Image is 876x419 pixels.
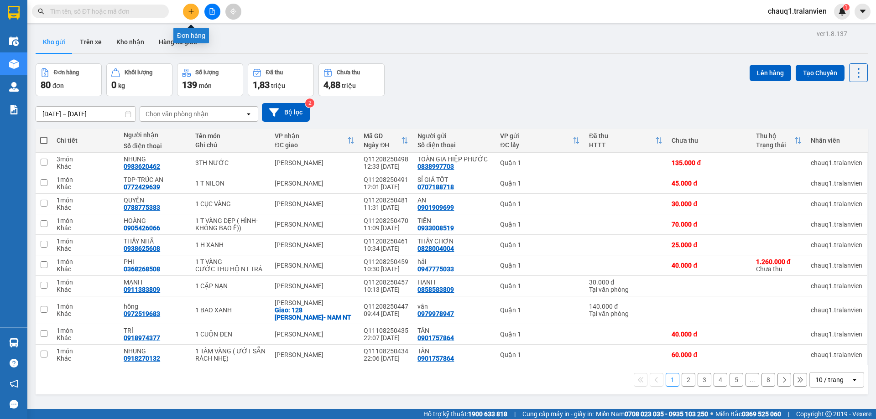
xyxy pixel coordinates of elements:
[672,159,747,166] div: 135.000 đ
[124,155,186,163] div: NHUNG
[111,79,116,90] span: 0
[57,327,115,334] div: 1 món
[8,6,20,20] img: logo-vxr
[468,410,507,418] strong: 1900 633 818
[364,224,408,232] div: 11:09 [DATE]
[710,412,713,416] span: ⚪️
[417,265,454,273] div: 0947775033
[746,373,759,387] button: ...
[275,141,347,149] div: ĐC giao
[625,410,708,418] strong: 0708 023 035 - 0935 103 250
[57,217,115,224] div: 1 món
[584,129,667,153] th: Toggle SortBy
[359,129,413,153] th: Toggle SortBy
[417,310,454,317] div: 0979978947
[500,331,580,338] div: Quận 1
[275,159,355,166] div: [PERSON_NAME]
[417,197,491,204] div: AN
[275,351,355,358] div: [PERSON_NAME]
[275,180,355,187] div: [PERSON_NAME]
[500,262,580,269] div: Quận 1
[417,224,454,232] div: 0933008519
[364,204,408,211] div: 11:31 [DATE]
[54,69,79,76] div: Đơn hàng
[825,411,832,417] span: copyright
[672,180,747,187] div: 45.000 đ
[811,331,862,338] div: chauq1.tralanvien
[57,224,115,232] div: Khác
[364,217,408,224] div: Q11208250470
[788,409,789,419] span: |
[337,69,360,76] div: Chưa thu
[364,183,408,191] div: 12:01 [DATE]
[124,176,186,183] div: TDP-TRÚC AN
[106,63,172,96] button: Khối lượng0kg
[838,7,846,16] img: icon-new-feature
[500,306,580,314] div: Quận 1
[57,238,115,245] div: 1 món
[124,347,186,355] div: NHUNG
[796,65,845,81] button: Tạo Chuyến
[36,107,136,121] input: Select a date range.
[124,286,160,293] div: 0911383809
[364,176,408,183] div: Q11208250491
[195,347,266,362] div: 1 TẤM VÀNG ( ƯỚT SẴN RÁCH NHẸ)
[195,265,266,273] div: CƯỚC THU HỘ NT TRẢ
[10,400,18,409] span: message
[195,217,266,232] div: 1 T VÀNG DẸP ( HÌNH- KHÔNG BAO Ễ))
[364,132,401,140] div: Mã GD
[124,197,186,204] div: QUYỀN
[417,334,454,341] div: 0901757864
[177,63,243,96] button: Số lượng139món
[364,163,408,170] div: 12:33 [DATE]
[209,8,215,15] span: file-add
[124,310,160,317] div: 0972519683
[57,303,115,310] div: 1 món
[417,327,491,334] div: TÂN
[57,163,115,170] div: Khác
[855,4,871,20] button: caret-down
[364,355,408,362] div: 22:06 [DATE]
[195,258,266,265] div: 1 T VÀNG
[195,200,266,207] div: 1 CỤC VÀNG
[417,279,491,286] div: HẠNH
[811,159,862,166] div: chauq1.tralanvien
[57,334,115,341] div: Khác
[253,79,270,90] span: 1,83
[750,65,791,81] button: Lên hàng
[124,163,160,170] div: 0983620462
[9,59,19,69] img: warehouse-icon
[225,4,241,20] button: aim
[124,238,186,245] div: THẦY NHÃ
[742,410,781,418] strong: 0369 525 060
[124,279,186,286] div: MẠNH
[417,258,491,265] div: hải
[151,31,204,53] button: Hàng đã giao
[364,310,408,317] div: 09:44 [DATE]
[672,262,747,269] div: 40.000 đ
[10,359,18,367] span: question-circle
[195,331,266,338] div: 1 CUỘN ĐEN
[57,355,115,362] div: Khác
[188,8,194,15] span: plus
[417,355,454,362] div: 0901757864
[195,180,266,187] div: 1 T NILON
[262,103,310,122] button: Bộ lọc
[417,238,491,245] div: THẦY CHƠN
[124,142,186,150] div: Số điện thoại
[50,6,158,16] input: Tìm tên, số ĐT hoặc mã đơn
[124,183,160,191] div: 0772429639
[195,132,266,140] div: Tên món
[146,109,209,119] div: Chọn văn phòng nhận
[195,306,266,314] div: 1 BAO XANH
[9,338,19,347] img: warehouse-icon
[204,4,220,20] button: file-add
[715,409,781,419] span: Miền Bắc
[124,217,186,224] div: HOÀNG
[495,129,584,153] th: Toggle SortBy
[500,241,580,248] div: Quận 1
[10,379,18,388] span: notification
[245,110,252,118] svg: open
[275,299,355,306] div: [PERSON_NAME]
[500,141,573,149] div: ĐC lấy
